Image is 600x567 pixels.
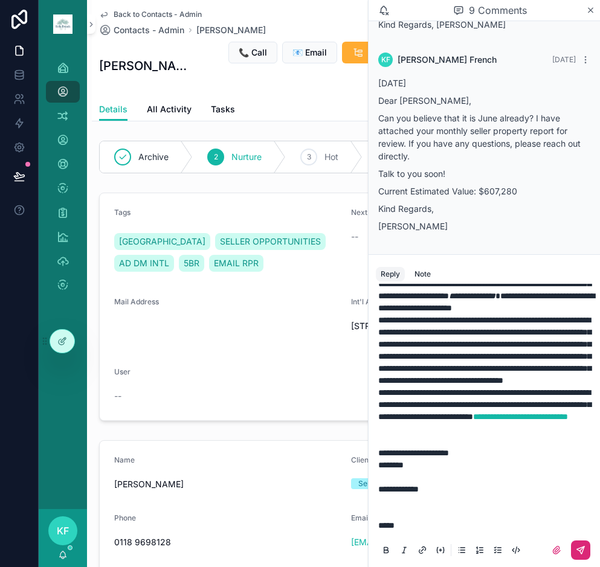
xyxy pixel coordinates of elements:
[114,297,159,306] span: Mail Address
[324,151,338,163] span: Hot
[184,257,199,269] span: 5BR
[114,208,131,217] span: Tags
[378,220,590,232] p: [PERSON_NAME]
[209,255,263,272] a: EMAIL RPR
[282,42,337,63] button: 📧 Email
[147,98,192,123] a: All Activity
[119,235,205,248] span: [GEOGRAPHIC_DATA]
[114,455,135,464] span: Name
[469,3,527,18] span: 9 Comments
[342,42,435,63] button: Set Next Task
[378,112,590,162] p: Can you believe that it is June already? I have attached your monthly seller property report for ...
[351,320,578,332] span: [STREET_ADDRESS]
[410,267,436,281] button: Note
[114,367,131,376] span: User
[99,103,127,115] span: Details
[114,478,341,490] span: [PERSON_NAME]
[351,513,370,522] span: Email
[211,103,235,115] span: Tasks
[114,10,202,19] span: Back to Contacts - Admin
[376,267,405,281] button: Reply
[214,257,259,269] span: EMAIL RPR
[351,297,394,306] span: Int'l Address
[351,231,358,243] span: --
[114,513,136,522] span: Phone
[114,24,184,36] span: Contacts - Admin
[99,10,202,19] a: Back to Contacts - Admin
[378,77,590,89] p: [DATE]
[292,46,327,59] span: 📧 Email
[215,233,326,250] a: SELLER OPPORTUNITIES
[228,42,277,63] button: 📞 Call
[378,94,590,107] p: Dear [PERSON_NAME],
[114,255,174,272] a: AD DM INTL
[415,269,431,279] div: Note
[119,257,169,269] span: AD DM INTL
[99,24,184,36] a: Contacts - Admin
[307,152,311,162] span: 3
[552,55,576,64] span: [DATE]
[147,103,192,115] span: All Activity
[239,46,267,59] span: 📞 Call
[114,233,210,250] a: [GEOGRAPHIC_DATA]
[53,14,73,34] img: App logo
[351,455,390,464] span: Client Type
[220,235,321,248] span: SELLER OPPORTUNITIES
[179,255,204,272] a: 5BR
[398,54,497,66] span: [PERSON_NAME] French
[114,536,341,548] span: 0118 9698128
[39,48,87,312] div: scrollable content
[351,536,497,548] a: [EMAIL_ADDRESS][DOMAIN_NAME]
[358,478,378,489] div: Seller
[378,202,590,215] p: Kind Regards,
[99,57,192,74] h1: [PERSON_NAME]
[138,151,169,163] span: Archive
[57,524,69,538] span: KF
[196,24,266,36] a: [PERSON_NAME]
[378,185,590,197] p: Current Estimated Value: $607,280
[378,167,590,180] p: Talk to you soon!
[114,390,121,402] span: --
[99,98,127,121] a: Details
[351,208,385,217] span: Next Task
[214,152,218,162] span: 2
[231,151,262,163] span: Nurture
[211,98,235,123] a: Tasks
[378,18,590,31] p: Kind Regards, [PERSON_NAME]
[381,55,390,65] span: KF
